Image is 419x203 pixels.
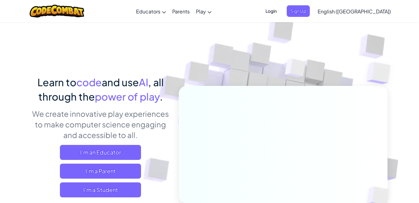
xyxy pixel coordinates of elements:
[60,182,141,197] button: I'm a Student
[30,5,84,17] img: CodeCombat logo
[76,76,102,88] span: code
[32,108,169,140] p: We create innovative play experiences to make computer science engaging and accessible to all.
[196,8,206,15] span: Play
[169,3,193,20] a: Parents
[318,8,391,15] span: English ([GEOGRAPHIC_DATA])
[273,47,318,93] img: Overlap cubes
[193,3,215,20] a: Play
[136,8,160,15] span: Educators
[139,76,148,88] span: AI
[160,90,163,103] span: .
[354,47,408,100] img: Overlap cubes
[102,76,139,88] span: and use
[262,5,280,17] button: Login
[287,5,310,17] button: Sign Up
[37,76,76,88] span: Learn to
[314,3,394,20] a: English ([GEOGRAPHIC_DATA])
[60,145,141,160] a: I'm an Educator
[95,90,160,103] span: power of play
[60,164,141,179] a: I'm a Parent
[133,3,169,20] a: Educators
